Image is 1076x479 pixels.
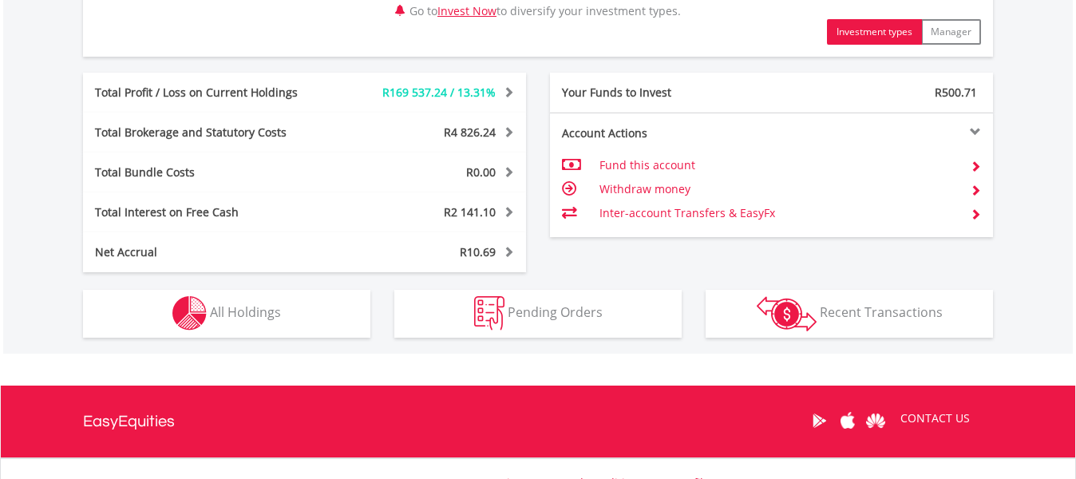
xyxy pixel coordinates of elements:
[210,303,281,321] span: All Holdings
[508,303,603,321] span: Pending Orders
[444,125,496,140] span: R4 826.24
[382,85,496,100] span: R169 537.24 / 13.31%
[820,303,943,321] span: Recent Transactions
[833,396,861,445] a: Apple
[599,177,958,201] td: Withdraw money
[805,396,833,445] a: Google Play
[394,290,682,338] button: Pending Orders
[889,396,981,441] a: CONTACT US
[83,85,342,101] div: Total Profit / Loss on Current Holdings
[827,19,922,45] button: Investment types
[83,290,370,338] button: All Holdings
[921,19,981,45] button: Manager
[599,153,958,177] td: Fund this account
[550,125,772,141] div: Account Actions
[861,396,889,445] a: Huawei
[83,125,342,141] div: Total Brokerage and Statutory Costs
[83,386,175,457] a: EasyEquities
[460,244,496,259] span: R10.69
[437,3,496,18] a: Invest Now
[172,296,207,331] img: holdings-wht.png
[550,85,772,101] div: Your Funds to Invest
[83,204,342,220] div: Total Interest on Free Cash
[706,290,993,338] button: Recent Transactions
[444,204,496,220] span: R2 141.10
[83,164,342,180] div: Total Bundle Costs
[83,244,342,260] div: Net Accrual
[466,164,496,180] span: R0.00
[474,296,504,331] img: pending_instructions-wht.png
[599,201,958,225] td: Inter-account Transfers & EasyFx
[757,296,817,331] img: transactions-zar-wht.png
[935,85,977,100] span: R500.71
